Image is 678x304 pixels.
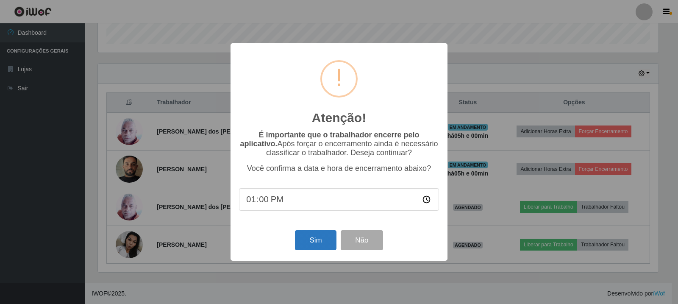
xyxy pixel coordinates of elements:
[312,110,366,126] h2: Atenção!
[295,230,336,250] button: Sim
[239,164,439,173] p: Você confirma a data e hora de encerramento abaixo?
[240,131,419,148] b: É importante que o trabalhador encerre pelo aplicativo.
[341,230,383,250] button: Não
[239,131,439,157] p: Após forçar o encerramento ainda é necessário classificar o trabalhador. Deseja continuar?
